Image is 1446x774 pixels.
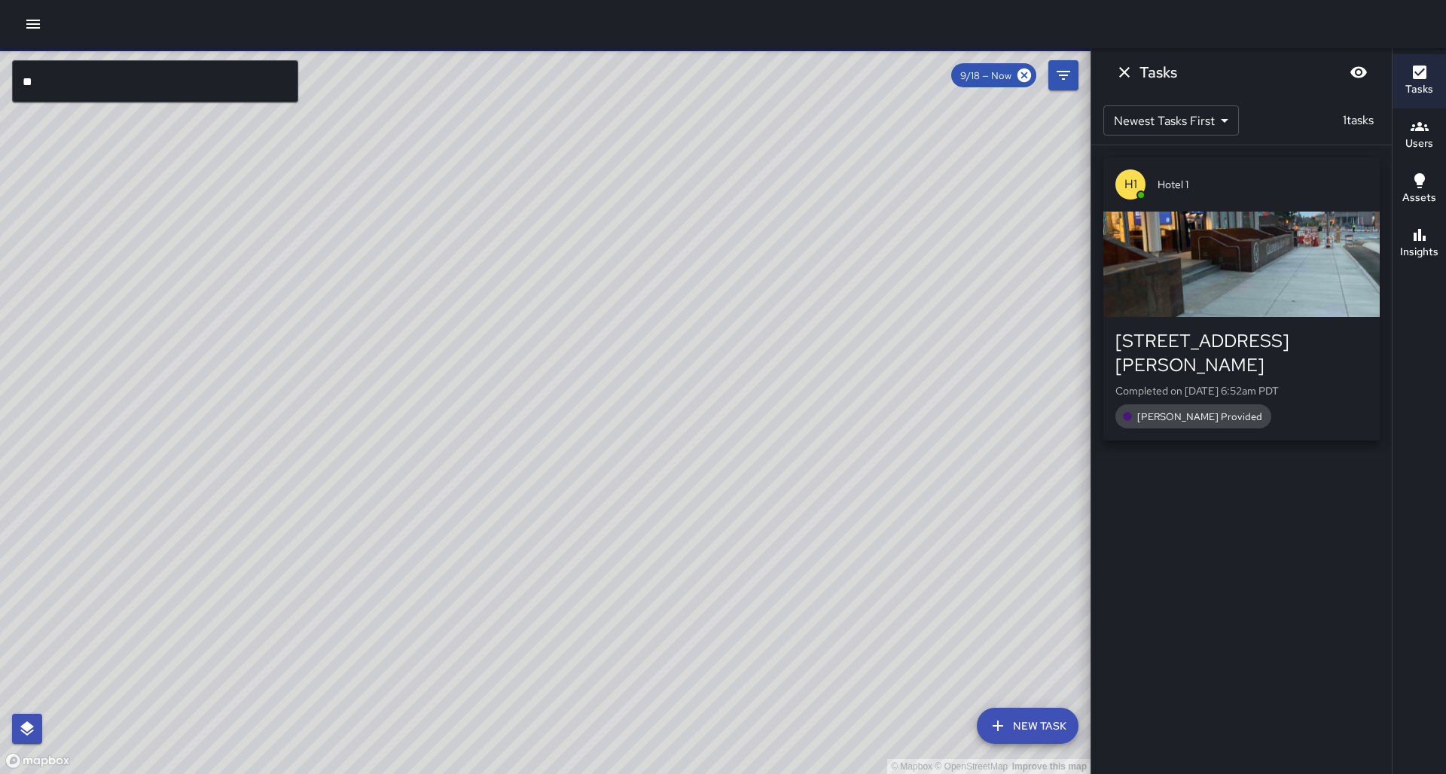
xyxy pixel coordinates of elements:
[1400,244,1438,261] h6: Insights
[1103,105,1239,136] div: Newest Tasks First
[1393,108,1446,163] button: Users
[1337,111,1380,130] p: 1 tasks
[951,69,1020,82] span: 9/18 — Now
[1103,157,1380,440] button: H1Hotel 1[STREET_ADDRESS][PERSON_NAME]Completed on [DATE] 6:52am PDT[PERSON_NAME] Provided
[951,63,1036,87] div: 9/18 — Now
[1402,190,1436,206] h6: Assets
[1115,383,1368,398] p: Completed on [DATE] 6:52am PDT
[1048,60,1078,90] button: Filters
[1115,329,1368,377] div: [STREET_ADDRESS][PERSON_NAME]
[1124,175,1137,193] p: H1
[1405,136,1433,152] h6: Users
[1393,217,1446,271] button: Insights
[1344,57,1374,87] button: Blur
[1139,60,1177,84] h6: Tasks
[1393,54,1446,108] button: Tasks
[1109,57,1139,87] button: Dismiss
[1393,163,1446,217] button: Assets
[1128,410,1271,423] span: [PERSON_NAME] Provided
[1405,81,1433,98] h6: Tasks
[977,708,1078,744] button: New Task
[1158,177,1368,192] span: Hotel 1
